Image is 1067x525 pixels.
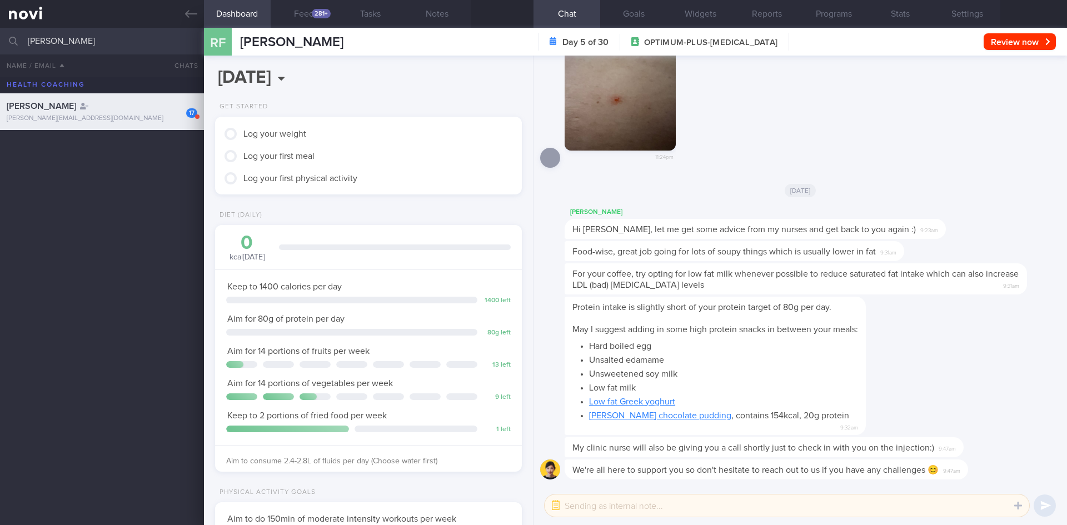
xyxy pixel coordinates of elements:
[227,411,387,420] span: Keep to 2 portions of fried food per week
[483,297,511,305] div: 1400 left
[227,282,342,291] span: Keep to 1400 calories per day
[483,426,511,434] div: 1 left
[226,233,268,263] div: kcal [DATE]
[589,411,731,420] a: [PERSON_NAME] chocolate pudding
[589,366,858,379] li: Unsweetened soy milk
[572,269,1019,289] span: For your coffee, try opting for low fat milk whenever possible to reduce saturated fat intake whi...
[240,36,343,49] span: [PERSON_NAME]
[565,206,979,219] div: [PERSON_NAME]
[840,421,858,432] span: 9:32am
[565,39,676,151] img: Photo by
[186,108,197,118] div: 17
[483,393,511,402] div: 9 left
[1003,279,1019,290] span: 9:31am
[483,361,511,369] div: 13 left
[226,233,268,253] div: 0
[572,247,876,256] span: Food-wise, great job going for lots of soupy things which is usually lower in fat
[227,314,345,323] span: Aim for 80g of protein per day
[572,225,916,234] span: Hi [PERSON_NAME], let me get some advice from my nurses and get back to you again :)
[572,303,831,312] span: Protein intake is slightly short of your protein target of 80g per day.
[312,9,331,18] div: 281+
[227,514,456,523] span: Aim to do 150min of moderate intensity workouts per week
[920,224,938,234] span: 9:23am
[7,114,197,123] div: [PERSON_NAME][EMAIL_ADDRESS][DOMAIN_NAME]
[227,347,370,356] span: Aim for 14 portions of fruits per week
[226,457,437,465] span: Aim to consume 2.4-2.8L of fluids per day (Choose water first)
[227,379,393,388] span: Aim for 14 portions of vegetables per week
[785,184,816,197] span: [DATE]
[880,246,896,257] span: 9:31am
[483,329,511,337] div: 80 g left
[572,325,858,334] span: May I suggest adding in some high protein snacks in between your meals:
[572,443,934,452] span: My clinic nurse will also be giving you a call shortly just to check in with you on the injection:)
[943,464,960,475] span: 9:47am
[589,379,858,393] li: Low fat milk
[655,151,674,161] span: 11:24pm
[7,102,76,111] span: [PERSON_NAME]
[197,21,238,64] div: RF
[589,352,858,366] li: Unsalted edamame
[589,338,858,352] li: Hard boiled egg
[589,407,858,421] li: , contains 154kcal, 20g protein
[939,442,956,453] span: 9:47am
[562,37,609,48] strong: Day 5 of 30
[572,466,939,474] span: We're all here to support you so don't hesitate to reach out to us if you have any challenges 😊
[215,488,316,497] div: Physical Activity Goals
[984,33,1056,50] button: Review now
[589,397,675,406] a: Low fat Greek yoghurt
[215,103,268,111] div: Get Started
[215,211,262,219] div: Diet (Daily)
[159,54,204,77] button: Chats
[644,37,777,48] span: OPTIMUM-PLUS-[MEDICAL_DATA]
